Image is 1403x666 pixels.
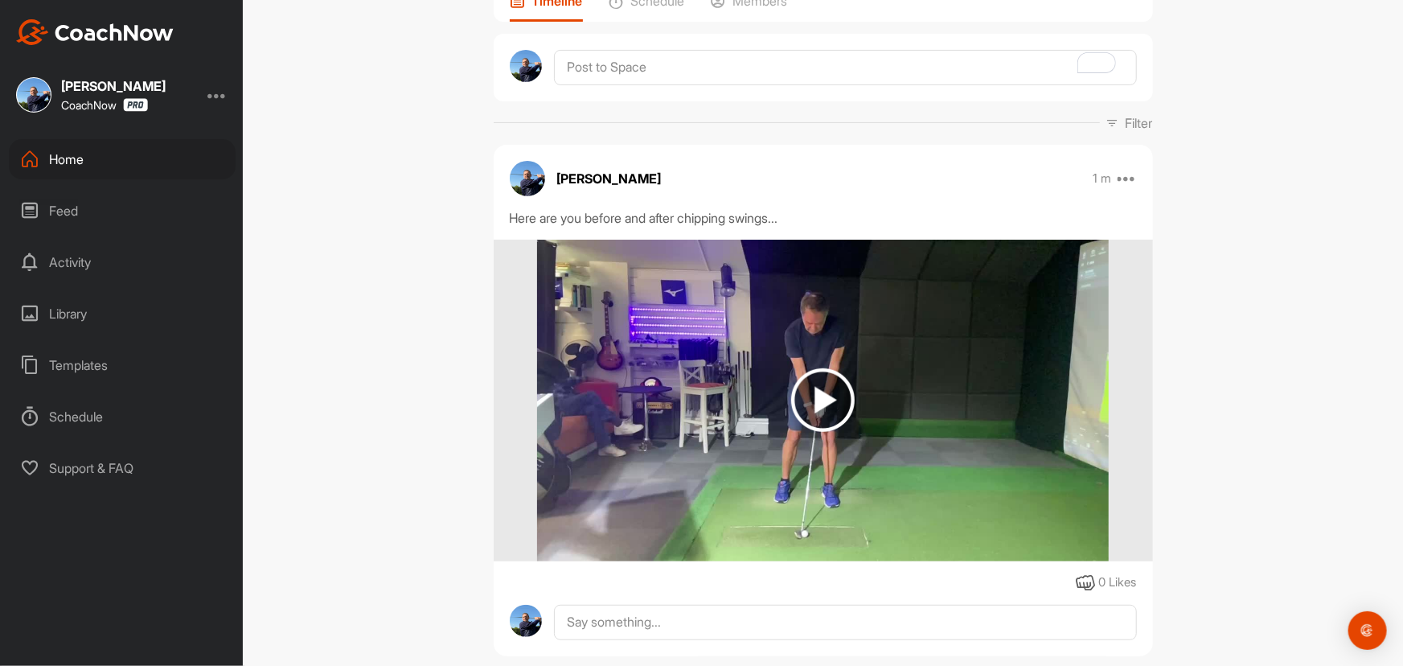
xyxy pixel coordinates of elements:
[9,242,236,282] div: Activity
[1348,611,1387,650] div: Open Intercom Messenger
[9,397,236,437] div: Schedule
[45,26,79,39] div: v 4.0.25
[1093,171,1111,187] p: 1 m
[26,42,39,55] img: website_grey.svg
[160,93,173,106] img: tab_keywords_by_traffic_grey.svg
[123,98,148,112] img: CoachNow Pro
[16,19,174,45] img: CoachNow
[510,161,545,196] img: avatar
[791,368,855,432] img: play
[9,345,236,385] div: Templates
[1126,113,1153,133] p: Filter
[42,42,177,55] div: Domain: [DOMAIN_NAME]
[26,26,39,39] img: logo_orange.svg
[557,169,662,188] p: [PERSON_NAME]
[554,50,1136,85] textarea: To enrich screen reader interactions, please activate Accessibility in Grammarly extension settings
[537,240,1109,561] img: media
[510,50,543,83] img: avatar
[61,80,166,92] div: [PERSON_NAME]
[9,191,236,231] div: Feed
[510,605,543,638] img: avatar
[61,95,144,105] div: Domain Overview
[9,294,236,334] div: Library
[510,208,1137,228] div: Here are you before and after chipping swings...
[9,139,236,179] div: Home
[43,93,56,106] img: tab_domain_overview_orange.svg
[9,448,236,488] div: Support & FAQ
[1099,573,1137,592] div: 0 Likes
[178,95,271,105] div: Keywords by Traffic
[16,77,51,113] img: square_1a5ff3ab5d7e60791101f4fd99407d7a.jpg
[61,98,148,112] div: CoachNow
